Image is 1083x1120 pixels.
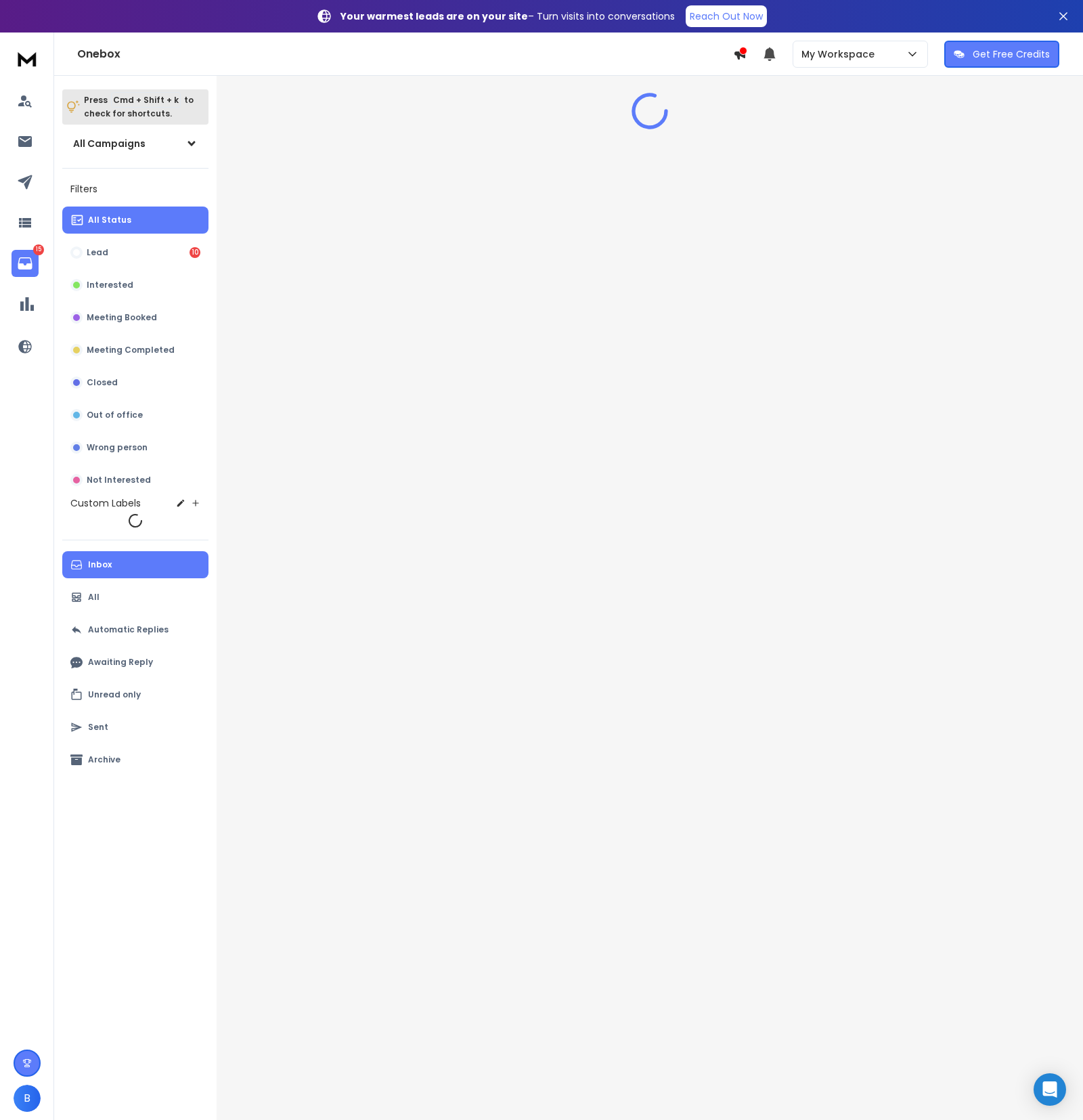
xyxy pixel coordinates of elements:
[62,179,208,198] h3: Filters
[973,47,1050,61] p: Get Free Credits
[111,92,181,108] span: Cmd + Shift + k
[62,649,208,676] button: Awaiting Reply
[87,442,148,453] p: Wrong person
[70,496,141,510] h3: Custom Labels
[62,402,208,429] button: Out of office
[87,410,143,421] p: Out of office
[801,47,880,61] p: My Workspace
[62,272,208,299] button: Interested
[88,592,100,603] p: All
[62,434,208,461] button: Wrong person
[62,714,208,741] button: Sent
[62,239,208,266] button: Lead10
[88,657,153,668] p: Awaiting Reply
[88,689,141,700] p: Unread only
[62,207,208,234] button: All Status
[190,247,200,258] div: 10
[62,304,208,331] button: Meeting Booked
[62,616,208,643] button: Automatic Replies
[340,9,675,23] p: – Turn visits into conversations
[88,624,169,635] p: Automatic Replies
[87,312,157,323] p: Meeting Booked
[87,247,108,258] p: Lead
[84,93,194,121] p: Press to check for shortcuts.
[87,280,133,290] p: Interested
[87,377,118,388] p: Closed
[88,215,131,225] p: All Status
[62,681,208,708] button: Unread only
[62,584,208,611] button: All
[12,250,39,277] a: 15
[73,137,146,150] h1: All Campaigns
[77,46,733,62] h1: Onebox
[340,9,528,23] strong: Your warmest leads are on your site
[62,467,208,494] button: Not Interested
[690,9,763,23] p: Reach Out Now
[14,1085,41,1112] button: B
[686,5,767,27] a: Reach Out Now
[62,130,208,157] button: All Campaigns
[87,475,151,486] p: Not Interested
[62,551,208,578] button: Inbox
[88,722,108,733] p: Sent
[14,46,41,71] img: logo
[33,244,44,255] p: 15
[62,337,208,364] button: Meeting Completed
[88,754,120,765] p: Archive
[87,345,175,356] p: Meeting Completed
[1034,1073,1066,1106] div: Open Intercom Messenger
[62,369,208,396] button: Closed
[62,746,208,773] button: Archive
[944,41,1059,68] button: Get Free Credits
[88,559,112,570] p: Inbox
